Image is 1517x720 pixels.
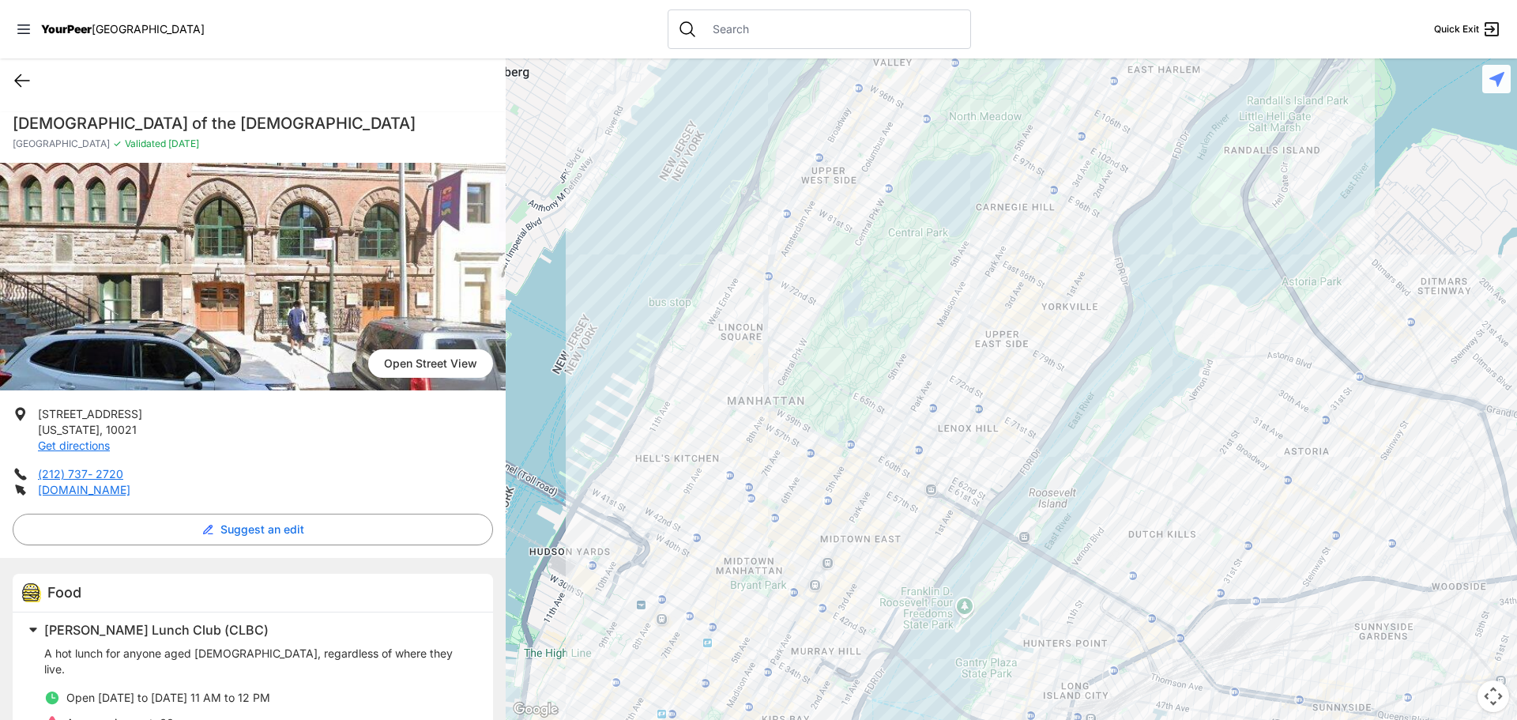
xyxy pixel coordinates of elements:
[44,622,269,638] span: [PERSON_NAME] Lunch Club (CLBC)
[44,646,474,677] p: A hot lunch for anyone aged [DEMOGRAPHIC_DATA], regardless of where they live.
[13,112,493,134] h1: [DEMOGRAPHIC_DATA] of the [DEMOGRAPHIC_DATA]
[703,21,961,37] input: Search
[220,522,304,537] span: Suggest an edit
[38,483,130,496] a: [DOMAIN_NAME]
[41,25,205,34] a: YourPeer[GEOGRAPHIC_DATA]
[100,423,103,436] span: ,
[38,407,142,420] span: [STREET_ADDRESS]
[41,22,92,36] span: YourPeer
[1434,23,1479,36] span: Quick Exit
[510,699,562,720] a: Open this area in Google Maps (opens a new window)
[106,423,137,436] span: 10021
[92,22,205,36] span: [GEOGRAPHIC_DATA]
[125,138,166,149] span: Validated
[13,514,493,545] button: Suggest an edit
[13,138,110,150] span: [GEOGRAPHIC_DATA]
[38,423,100,436] span: [US_STATE]
[66,691,270,704] span: Open [DATE] to [DATE] 11 AM to 12 PM
[368,349,493,378] span: Open Street View
[47,584,81,601] span: Food
[38,467,123,481] a: (212) 737- 2720
[510,699,562,720] img: Google
[38,439,110,452] a: Get directions
[1434,20,1501,39] a: Quick Exit
[166,138,199,149] span: [DATE]
[1477,680,1509,712] button: Map camera controls
[113,138,122,150] span: ✓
